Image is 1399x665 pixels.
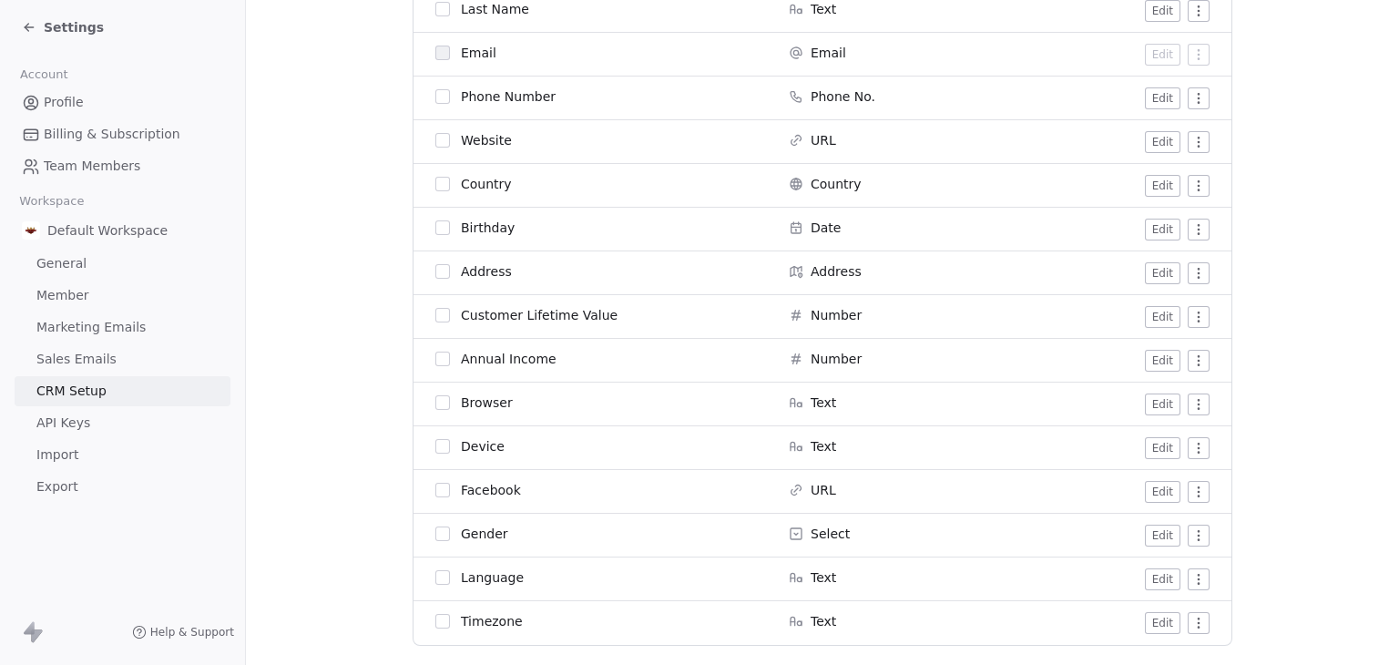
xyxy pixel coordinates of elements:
[36,318,146,337] span: Marketing Emails
[461,568,524,587] span: Language
[811,525,850,543] span: Select
[811,175,862,193] span: Country
[811,306,862,324] span: Number
[811,219,841,237] span: Date
[811,394,836,412] span: Text
[15,376,230,406] a: CRM Setup
[1145,350,1180,372] button: Edit
[36,382,107,401] span: CRM Setup
[461,87,556,106] span: Phone Number
[44,125,180,144] span: Billing & Subscription
[15,344,230,374] a: Sales Emails
[47,221,168,240] span: Default Workspace
[811,44,846,62] span: Email
[44,18,104,36] span: Settings
[1145,44,1180,66] button: Edit
[461,525,508,543] span: Gender
[1145,219,1180,240] button: Edit
[1145,612,1180,634] button: Edit
[15,281,230,311] a: Member
[461,481,521,499] span: Facebook
[811,350,862,368] span: Number
[44,93,84,112] span: Profile
[811,131,836,149] span: URL
[461,131,512,149] span: Website
[1145,525,1180,547] button: Edit
[1145,481,1180,503] button: Edit
[36,414,90,433] span: API Keys
[1145,87,1180,109] button: Edit
[461,437,505,455] span: Device
[36,445,78,465] span: Import
[461,219,515,237] span: Birthday
[1145,306,1180,328] button: Edit
[461,394,513,412] span: Browser
[15,440,230,470] a: Import
[44,157,140,176] span: Team Members
[36,286,89,305] span: Member
[12,188,92,215] span: Workspace
[461,306,618,324] span: Customer Lifetime Value
[1145,131,1180,153] button: Edit
[15,87,230,118] a: Profile
[811,437,836,455] span: Text
[15,472,230,502] a: Export
[15,408,230,438] a: API Keys
[22,18,104,36] a: Settings
[150,625,234,639] span: Help & Support
[1145,262,1180,284] button: Edit
[811,612,836,630] span: Text
[461,612,523,630] span: Timezone
[811,481,836,499] span: URL
[811,568,836,587] span: Text
[1145,394,1180,415] button: Edit
[1145,175,1180,197] button: Edit
[15,151,230,181] a: Team Members
[36,350,117,369] span: Sales Emails
[1145,437,1180,459] button: Edit
[15,119,230,149] a: Billing & Subscription
[15,312,230,343] a: Marketing Emails
[36,477,78,496] span: Export
[461,350,557,368] span: Annual Income
[36,254,87,273] span: General
[811,262,862,281] span: Address
[461,175,512,193] span: Country
[811,87,875,106] span: Phone No.
[461,44,496,62] span: Email
[132,625,234,639] a: Help & Support
[1145,568,1180,590] button: Edit
[461,262,512,281] span: Address
[15,249,230,279] a: General
[12,61,76,88] span: Account
[22,221,40,240] img: Progetto%20senza%20titolo-2025-02-02.png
